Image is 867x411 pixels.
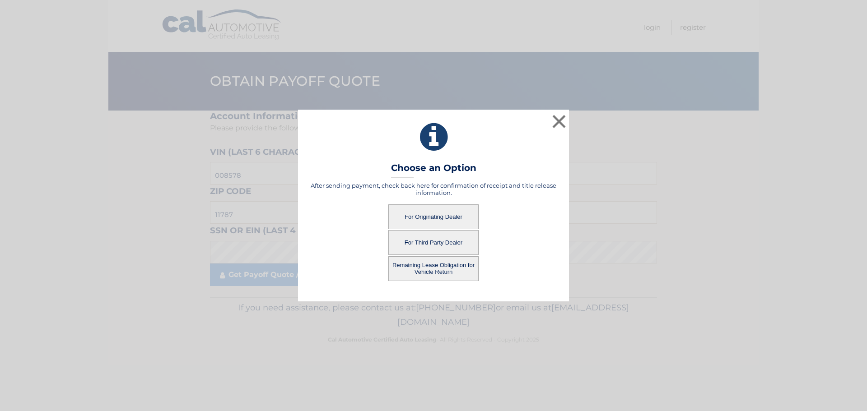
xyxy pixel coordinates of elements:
h3: Choose an Option [391,162,476,178]
button: For Third Party Dealer [388,230,479,255]
h5: After sending payment, check back here for confirmation of receipt and title release information. [309,182,558,196]
button: Remaining Lease Obligation for Vehicle Return [388,256,479,281]
button: × [550,112,568,130]
button: For Originating Dealer [388,204,479,229]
